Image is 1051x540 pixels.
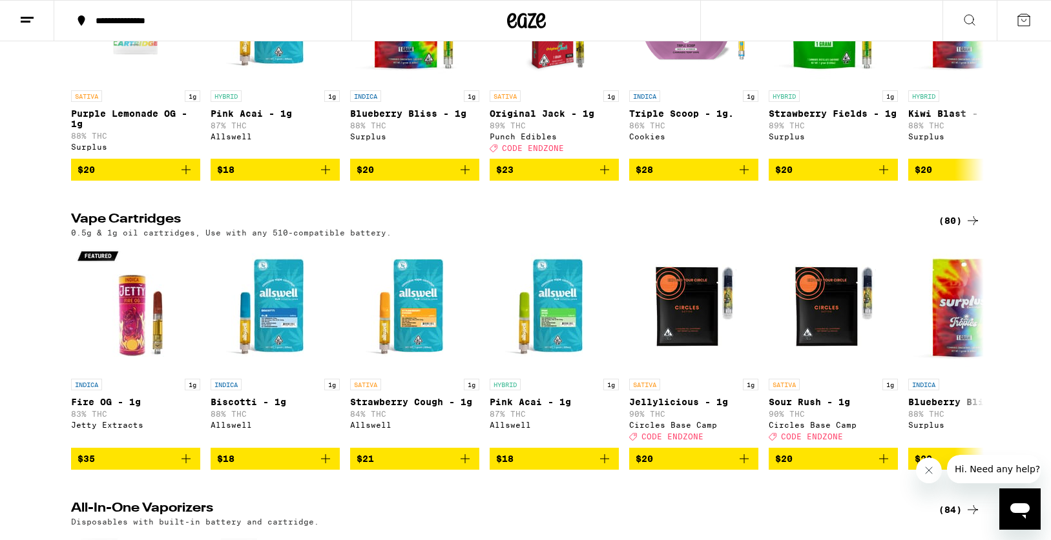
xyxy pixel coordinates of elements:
div: Circles Base Camp [769,421,898,429]
p: 1g [324,379,340,390]
a: (84) [939,502,981,517]
p: Triple Scoop - 1g. [629,108,758,119]
p: SATIVA [769,379,800,390]
p: Pink Acai - 1g [211,108,340,119]
p: HYBRID [211,90,242,102]
p: Pink Acai - 1g [490,397,619,407]
p: Strawberry Cough - 1g [350,397,479,407]
span: CODE ENDZONE [502,144,564,152]
button: Add to bag [629,448,758,470]
p: 88% THC [350,121,479,130]
p: 1g [743,379,758,390]
a: (80) [939,213,981,228]
span: $18 [217,165,234,175]
p: 1g [324,90,340,102]
div: Allswell [211,132,340,141]
div: Allswell [211,421,340,429]
p: Strawberry Fields - 1g [769,108,898,119]
button: Add to bag [490,159,619,181]
button: Add to bag [769,159,898,181]
button: Add to bag [769,448,898,470]
div: Circles Base Camp [629,421,758,429]
img: Surplus - Blueberry Bliss - 1g [908,243,1037,372]
p: 89% THC [490,121,619,130]
div: Cookies [629,132,758,141]
p: Disposables with built-in battery and cartridge. [71,517,319,526]
p: 88% THC [211,410,340,418]
img: Circles Base Camp - Sour Rush - 1g [769,243,898,372]
p: 1g [603,90,619,102]
img: Circles Base Camp - Jellylicious - 1g [629,243,758,372]
img: Allswell - Biscotti - 1g [211,243,340,372]
p: 88% THC [908,410,1037,418]
a: Open page for Pink Acai - 1g from Allswell [490,243,619,447]
p: INDICA [908,379,939,390]
p: INDICA [211,379,242,390]
span: $28 [636,165,653,175]
h2: All-In-One Vaporizers [71,502,917,517]
span: $20 [915,454,932,464]
span: $20 [357,165,374,175]
p: INDICA [71,379,102,390]
p: 1g [743,90,758,102]
p: INDICA [350,90,381,102]
div: Jetty Extracts [71,421,200,429]
a: Open page for Strawberry Cough - 1g from Allswell [350,243,479,447]
button: Add to bag [71,448,200,470]
span: $35 [78,454,95,464]
span: $20 [636,454,653,464]
img: Allswell - Strawberry Cough - 1g [350,243,479,372]
button: Add to bag [490,448,619,470]
span: $18 [496,454,514,464]
p: HYBRID [490,379,521,390]
img: Allswell - Pink Acai - 1g [490,243,619,372]
p: 88% THC [908,121,1037,130]
a: Open page for Fire OG - 1g from Jetty Extracts [71,243,200,447]
p: 1g [185,90,200,102]
p: Purple Lemonade OG - 1g [71,108,200,129]
span: $20 [775,454,793,464]
p: Sour Rush - 1g [769,397,898,407]
button: Add to bag [908,159,1037,181]
p: 0.5g & 1g oil cartridges, Use with any 510-compatible battery. [71,228,391,237]
button: Add to bag [350,448,479,470]
p: Original Jack - 1g [490,108,619,119]
p: Blueberry Bliss - 1g [350,108,479,119]
span: $18 [217,454,234,464]
span: $20 [915,165,932,175]
div: Allswell [350,421,479,429]
p: SATIVA [629,379,660,390]
iframe: Close message [916,457,942,483]
iframe: Message from company [947,455,1041,483]
a: Open page for Biscotti - 1g from Allswell [211,243,340,447]
span: CODE ENDZONE [641,433,703,441]
div: Allswell [490,421,619,429]
span: $20 [775,165,793,175]
a: Open page for Sour Rush - 1g from Circles Base Camp [769,243,898,447]
p: SATIVA [490,90,521,102]
div: Surplus [908,132,1037,141]
h2: Vape Cartridges [71,213,917,228]
button: Add to bag [629,159,758,181]
span: $20 [78,165,95,175]
p: 90% THC [629,410,758,418]
iframe: Button to launch messaging window [999,488,1041,530]
div: Surplus [769,132,898,141]
p: 1g [464,379,479,390]
p: 88% THC [71,132,200,140]
p: Jellylicious - 1g [629,397,758,407]
p: Biscotti - 1g [211,397,340,407]
p: INDICA [629,90,660,102]
p: SATIVA [71,90,102,102]
div: Surplus [350,132,479,141]
p: 87% THC [211,121,340,130]
p: SATIVA [350,379,381,390]
button: Add to bag [350,159,479,181]
p: 89% THC [769,121,898,130]
p: Blueberry Bliss - 1g [908,397,1037,407]
p: 1g [882,379,898,390]
span: CODE ENDZONE [781,433,843,441]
